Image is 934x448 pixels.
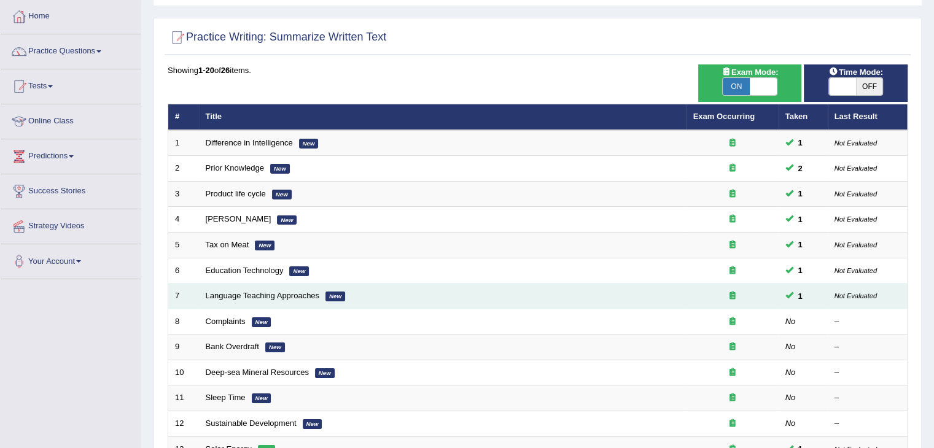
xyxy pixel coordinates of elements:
span: You can still take this question [793,213,808,226]
a: Exam Occurring [693,112,755,121]
em: New [325,292,345,301]
em: No [785,419,796,428]
div: – [835,418,901,430]
div: Exam occurring question [693,265,772,277]
span: You can still take this question [793,238,808,251]
th: Title [199,104,687,130]
a: Deep-sea Mineral Resources [206,368,309,377]
em: New [289,266,309,276]
em: New [299,139,319,149]
a: Difference in Intelligence [206,138,293,147]
th: Taken [779,104,828,130]
td: 9 [168,334,199,360]
td: 12 [168,411,199,436]
a: Prior Knowledge [206,163,264,172]
div: – [835,367,901,379]
em: New [252,317,271,327]
em: No [785,368,796,377]
td: 10 [168,360,199,385]
div: Exam occurring question [693,341,772,353]
em: No [785,317,796,326]
a: Tax on Meat [206,240,249,249]
small: Not Evaluated [835,164,877,172]
a: Online Class [1,104,141,135]
td: 5 [168,233,199,258]
td: 8 [168,309,199,334]
td: 7 [168,284,199,309]
span: You can still take this question [793,187,808,200]
div: Exam occurring question [693,239,772,251]
div: Exam occurring question [693,163,772,174]
th: # [168,104,199,130]
span: You can still take this question [793,136,808,149]
div: Exam occurring question [693,367,772,379]
td: 11 [168,385,199,411]
a: Product life cycle [206,189,266,198]
em: New [315,368,335,378]
td: 3 [168,181,199,207]
div: Exam occurring question [693,316,772,328]
a: Education Technology [206,266,284,275]
em: New [255,241,274,250]
small: Not Evaluated [835,190,877,198]
em: New [272,190,292,199]
em: No [785,393,796,402]
td: 4 [168,207,199,233]
div: Exam occurring question [693,188,772,200]
b: 1-20 [198,66,214,75]
h2: Practice Writing: Summarize Written Text [168,28,386,47]
span: You can still take this question [793,162,808,175]
small: Not Evaluated [835,215,877,223]
a: Success Stories [1,174,141,205]
a: [PERSON_NAME] [206,214,271,223]
a: Complaints [206,317,246,326]
em: New [270,164,290,174]
small: Not Evaluated [835,267,877,274]
em: No [785,342,796,351]
small: Not Evaluated [835,241,877,249]
a: Practice Questions [1,34,141,65]
th: Last Result [828,104,908,130]
td: 6 [168,258,199,284]
div: – [835,341,901,353]
div: Exam occurring question [693,214,772,225]
td: 1 [168,130,199,156]
em: New [265,342,285,352]
span: OFF [856,78,883,95]
div: Showing of items. [168,64,908,76]
a: Strategy Videos [1,209,141,240]
div: – [835,392,901,404]
span: You can still take this question [793,264,808,277]
span: Time Mode: [824,66,888,79]
span: ON [723,78,750,95]
a: Tests [1,69,141,100]
div: Show exams occurring in exams [698,64,802,102]
span: You can still take this question [793,290,808,303]
em: New [252,393,271,403]
div: Exam occurring question [693,290,772,302]
div: Exam occurring question [693,392,772,404]
div: – [835,316,901,328]
em: New [303,419,322,429]
b: 26 [221,66,230,75]
em: New [277,215,297,225]
a: Your Account [1,244,141,275]
a: Sustainable Development [206,419,297,428]
td: 2 [168,156,199,182]
a: Language Teaching Approaches [206,291,320,300]
div: Exam occurring question [693,137,772,149]
small: Not Evaluated [835,292,877,299]
a: Sleep Time [206,393,246,402]
span: Exam Mode: [717,66,783,79]
small: Not Evaluated [835,139,877,147]
a: Bank Overdraft [206,342,259,351]
a: Predictions [1,139,141,170]
div: Exam occurring question [693,418,772,430]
